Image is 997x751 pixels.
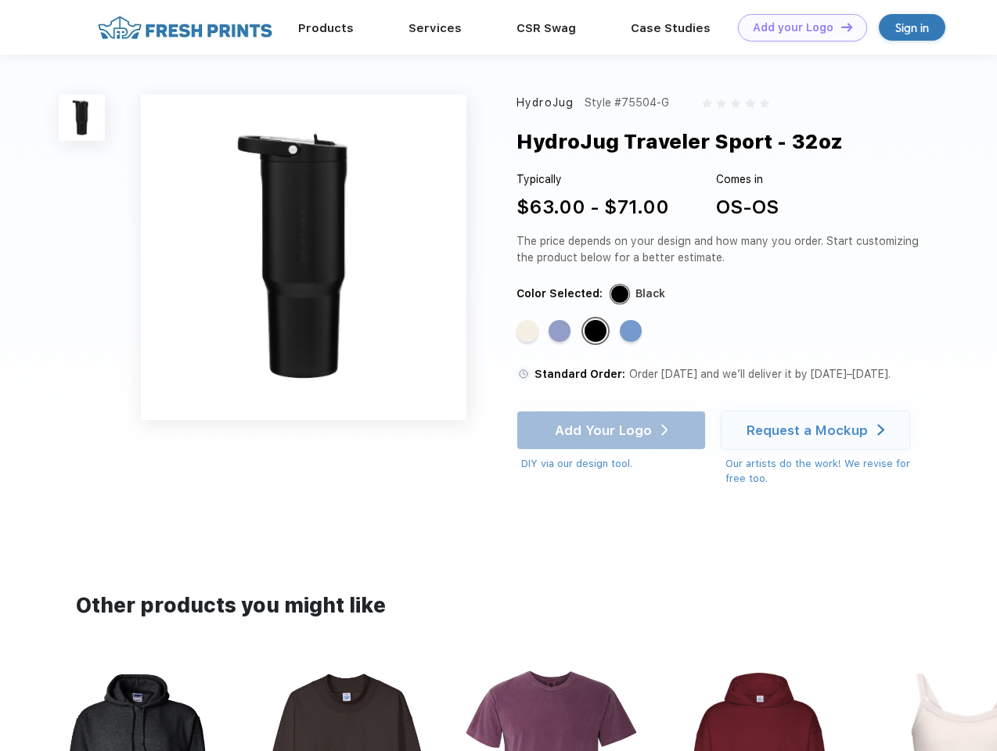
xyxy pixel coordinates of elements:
[93,14,277,41] img: fo%20logo%202.webp
[516,127,843,156] div: HydroJug Traveler Sport - 32oz
[747,422,868,438] div: Request a Mockup
[534,368,625,380] span: Standard Order:
[753,21,833,34] div: Add your Logo
[731,99,740,108] img: gray_star.svg
[635,286,665,302] div: Black
[841,23,852,31] img: DT
[716,171,779,188] div: Comes in
[76,591,920,621] div: Other products you might like
[585,95,669,111] div: Style #75504-G
[725,456,925,487] div: Our artists do the work! We revise for free too.
[717,99,726,108] img: gray_star.svg
[760,99,769,108] img: gray_star.svg
[629,368,891,380] span: Order [DATE] and we’ll deliver it by [DATE]–[DATE].
[516,286,603,302] div: Color Selected:
[745,99,754,108] img: gray_star.svg
[516,95,574,111] div: HydroJug
[895,19,929,37] div: Sign in
[516,367,531,381] img: standard order
[620,320,642,342] div: Light Blue
[877,424,884,436] img: white arrow
[516,320,538,342] div: Cream
[516,193,669,221] div: $63.00 - $71.00
[141,95,466,420] img: func=resize&h=640
[716,193,779,221] div: OS-OS
[879,14,945,41] a: Sign in
[549,320,570,342] div: Peri
[702,99,711,108] img: gray_star.svg
[516,233,925,266] div: The price depends on your design and how many you order. Start customizing the product below for ...
[516,171,669,188] div: Typically
[59,95,105,141] img: func=resize&h=100
[521,456,706,472] div: DIY via our design tool.
[298,21,354,35] a: Products
[585,320,606,342] div: Black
